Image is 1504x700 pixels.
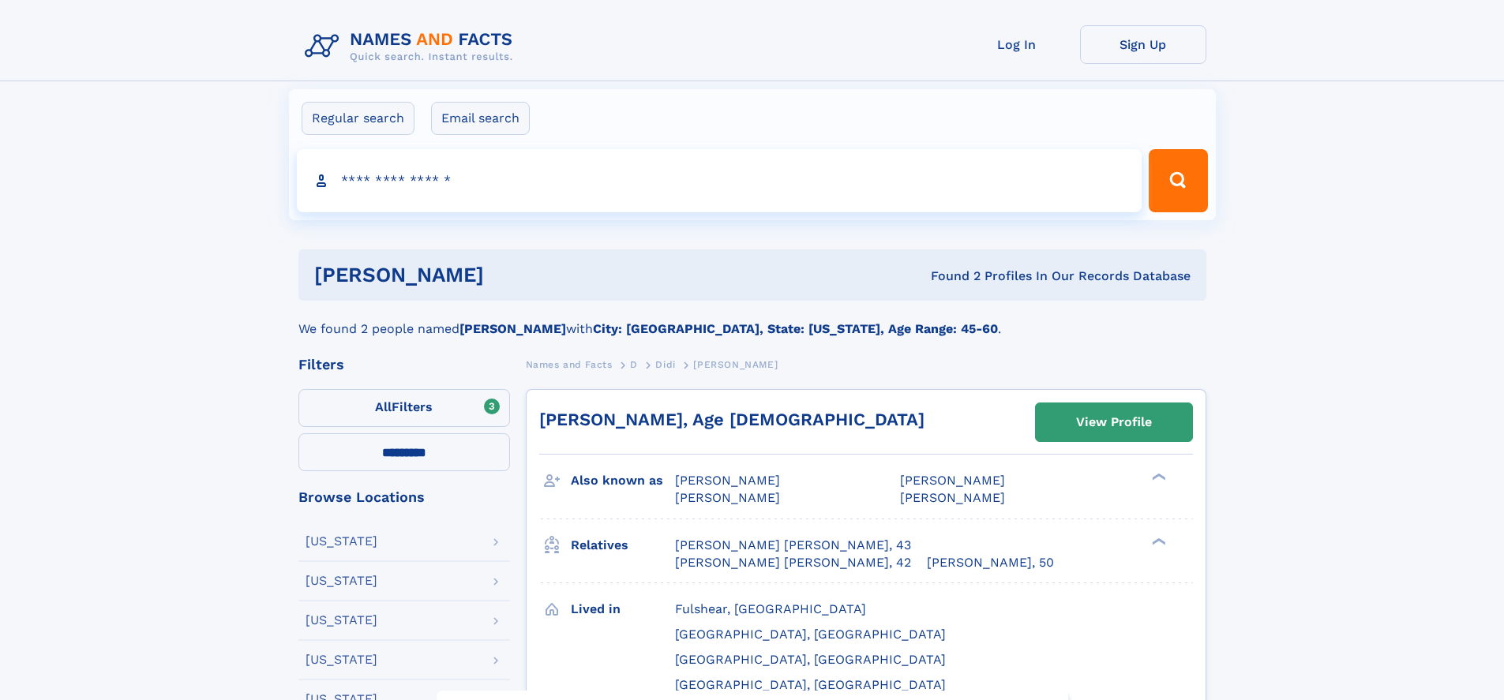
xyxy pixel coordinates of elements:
[302,102,414,135] label: Regular search
[1148,472,1167,482] div: ❯
[675,554,911,571] a: [PERSON_NAME] [PERSON_NAME], 42
[1149,149,1207,212] button: Search Button
[675,627,946,642] span: [GEOGRAPHIC_DATA], [GEOGRAPHIC_DATA]
[900,473,1005,488] span: [PERSON_NAME]
[593,321,998,336] b: City: [GEOGRAPHIC_DATA], State: [US_STATE], Age Range: 45-60
[1148,536,1167,546] div: ❯
[298,490,510,504] div: Browse Locations
[1076,404,1152,440] div: View Profile
[298,25,526,68] img: Logo Names and Facts
[298,357,510,372] div: Filters
[630,359,638,370] span: D
[927,554,1054,571] a: [PERSON_NAME], 50
[675,537,911,554] a: [PERSON_NAME] [PERSON_NAME], 43
[298,389,510,427] label: Filters
[675,652,946,667] span: [GEOGRAPHIC_DATA], [GEOGRAPHIC_DATA]
[306,535,377,548] div: [US_STATE]
[297,149,1142,212] input: search input
[655,354,675,374] a: Didi
[539,410,925,429] a: [PERSON_NAME], Age [DEMOGRAPHIC_DATA]
[571,467,675,494] h3: Also known as
[526,354,613,374] a: Names and Facts
[375,399,392,414] span: All
[306,653,377,666] div: [US_STATE]
[1036,403,1192,441] a: View Profile
[459,321,566,336] b: [PERSON_NAME]
[693,359,778,370] span: [PERSON_NAME]
[675,473,780,488] span: [PERSON_NAME]
[675,601,866,616] span: Fulshear, [GEOGRAPHIC_DATA]
[306,614,377,627] div: [US_STATE]
[1080,25,1206,64] a: Sign Up
[655,359,675,370] span: Didi
[675,490,780,505] span: [PERSON_NAME]
[431,102,530,135] label: Email search
[298,301,1206,339] div: We found 2 people named with .
[954,25,1080,64] a: Log In
[707,268,1191,285] div: Found 2 Profiles In Our Records Database
[571,532,675,559] h3: Relatives
[900,490,1005,505] span: [PERSON_NAME]
[306,575,377,587] div: [US_STATE]
[571,596,675,623] h3: Lived in
[630,354,638,374] a: D
[314,265,707,285] h1: [PERSON_NAME]
[675,677,946,692] span: [GEOGRAPHIC_DATA], [GEOGRAPHIC_DATA]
